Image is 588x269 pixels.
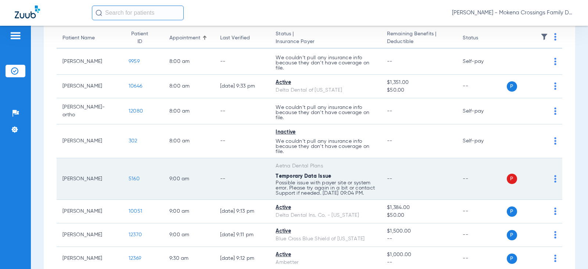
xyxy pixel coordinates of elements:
span: P [507,230,517,240]
td: 8:00 AM [164,124,214,158]
div: Active [276,251,375,259]
span: $1,384.00 [387,204,451,212]
img: filter.svg [541,33,548,40]
th: Status | [270,28,381,49]
td: 9:00 AM [164,200,214,223]
span: 12370 [129,232,142,237]
span: 5160 [129,176,140,181]
div: Ambetter [276,259,375,266]
td: 8:00 AM [164,75,214,98]
img: group-dot-blue.svg [554,231,556,238]
th: Remaining Benefits | [381,28,457,49]
td: Self-pay [457,124,506,158]
span: -- [387,59,392,64]
td: -- [457,200,506,223]
td: 8:00 AM [164,98,214,124]
span: P [507,81,517,92]
span: -- [387,176,392,181]
img: group-dot-blue.svg [554,82,556,90]
img: group-dot-blue.svg [554,33,556,40]
span: -- [387,109,392,114]
span: 10051 [129,209,142,214]
span: 12369 [129,256,141,261]
div: Patient Name [62,34,95,42]
td: -- [214,49,270,75]
td: 9:00 AM [164,223,214,247]
span: Insurance Payer [276,38,375,46]
div: Active [276,204,375,212]
span: -- [387,138,392,144]
img: group-dot-blue.svg [554,107,556,115]
div: Appointment [169,34,208,42]
input: Search for patients [92,6,184,20]
td: -- [214,98,270,124]
div: Patient Name [62,34,117,42]
span: Deductible [387,38,451,46]
td: [DATE] 9:13 PM [214,200,270,223]
div: Active [276,227,375,235]
span: $1,351.00 [387,79,451,86]
span: $1,500.00 [387,227,451,235]
span: 9959 [129,59,140,64]
p: We couldn’t pull any insurance info because they don’t have coverage on file. [276,55,375,71]
img: group-dot-blue.svg [554,255,556,262]
img: hamburger-icon [10,31,21,40]
span: $1,000.00 [387,251,451,259]
span: $50.00 [387,86,451,94]
img: group-dot-blue.svg [554,208,556,215]
img: Zuub Logo [15,6,40,18]
img: group-dot-blue.svg [554,137,556,145]
td: [PERSON_NAME]-ortho [57,98,123,124]
td: [PERSON_NAME] [57,75,123,98]
td: [PERSON_NAME] [57,49,123,75]
p: We couldn’t pull any insurance info because they don’t have coverage on file. [276,105,375,120]
td: [DATE] 9:11 PM [214,223,270,247]
td: Self-pay [457,49,506,75]
span: 10646 [129,84,142,89]
span: P [507,254,517,264]
p: Possible issue with payer site or system error. Please try again in a bit or contact Support if n... [276,180,375,196]
div: Active [276,79,375,86]
td: [DATE] 9:33 PM [214,75,270,98]
p: We couldn’t pull any insurance info because they don’t have coverage on file. [276,139,375,154]
span: -- [387,259,451,266]
span: -- [387,235,451,243]
span: Temporary Data Issue [276,174,331,179]
div: Inactive [276,128,375,136]
td: -- [214,124,270,158]
td: [PERSON_NAME] [57,124,123,158]
td: 8:00 AM [164,49,214,75]
div: Delta Dental of [US_STATE] [276,86,375,94]
td: -- [457,223,506,247]
td: -- [457,158,506,200]
td: -- [214,158,270,200]
span: $50.00 [387,212,451,219]
td: Self-pay [457,98,506,124]
div: Patient ID [129,30,151,46]
span: 12080 [129,109,143,114]
td: 9:00 AM [164,158,214,200]
td: -- [457,75,506,98]
span: P [507,206,517,217]
img: group-dot-blue.svg [554,58,556,65]
div: Delta Dental Ins. Co. - [US_STATE] [276,212,375,219]
div: Last Verified [220,34,264,42]
th: Status [457,28,506,49]
div: Patient ID [129,30,158,46]
span: P [507,174,517,184]
img: Search Icon [96,10,102,16]
span: 302 [129,138,137,144]
span: [PERSON_NAME] - Mokena Crossings Family Dental [452,9,573,17]
img: group-dot-blue.svg [554,175,556,183]
div: Last Verified [220,34,250,42]
div: Blue Cross Blue Shield of [US_STATE] [276,235,375,243]
td: [PERSON_NAME] [57,200,123,223]
td: [PERSON_NAME] [57,223,123,247]
div: Aetna Dental Plans [276,162,375,170]
div: Appointment [169,34,200,42]
td: [PERSON_NAME] [57,158,123,200]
